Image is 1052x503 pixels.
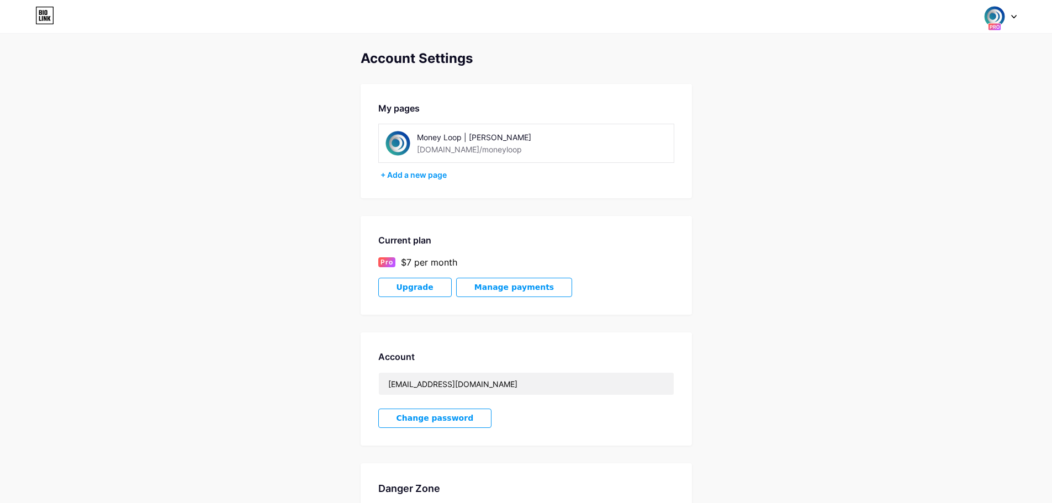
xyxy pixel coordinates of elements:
[417,131,573,143] div: Money Loop | [PERSON_NAME]
[361,51,692,66] div: Account Settings
[456,278,572,297] button: Manage payments
[378,409,492,428] button: Change password
[397,414,474,423] span: Change password
[401,256,457,269] div: $7 per month
[417,144,522,155] div: [DOMAIN_NAME]/moneyloop
[397,283,434,292] span: Upgrade
[380,170,674,181] div: + Add a new page
[378,234,674,247] div: Current plan
[378,102,674,115] div: My pages
[378,481,674,496] div: Danger Zone
[378,350,674,363] div: Account
[380,257,393,267] span: Pro
[474,283,554,292] span: Manage payments
[385,131,410,156] img: moneyloop
[984,6,1005,27] img: Saleh Balilah
[378,278,452,297] button: Upgrade
[379,373,674,395] input: Email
